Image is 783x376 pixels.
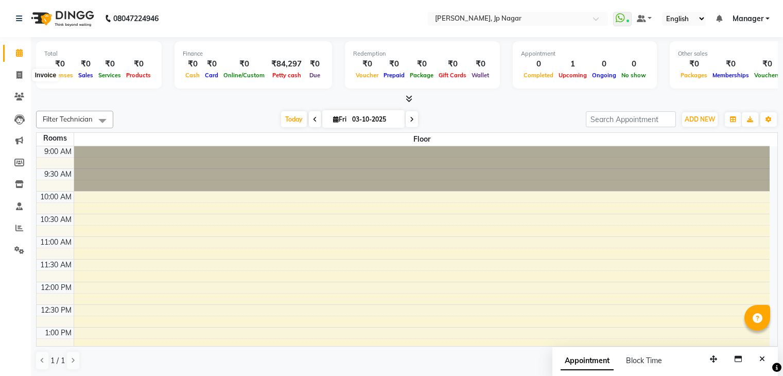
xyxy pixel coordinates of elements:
[521,58,556,70] div: 0
[353,72,381,79] span: Voucher
[37,133,74,144] div: Rooms
[353,58,381,70] div: ₹0
[752,58,782,70] div: ₹0
[38,237,74,248] div: 11:00 AM
[556,72,589,79] span: Upcoming
[381,58,407,70] div: ₹0
[38,214,74,225] div: 10:30 AM
[42,169,74,180] div: 9:30 AM
[306,58,324,70] div: ₹0
[96,58,124,70] div: ₹0
[469,72,492,79] span: Wallet
[678,58,710,70] div: ₹0
[270,72,304,79] span: Petty cash
[307,72,323,79] span: Due
[436,72,469,79] span: Gift Cards
[202,72,221,79] span: Card
[38,192,74,202] div: 10:00 AM
[124,58,153,70] div: ₹0
[589,72,619,79] span: Ongoing
[113,4,159,33] b: 08047224946
[407,58,436,70] div: ₹0
[521,72,556,79] span: Completed
[752,72,782,79] span: Vouchers
[682,112,718,127] button: ADD NEW
[26,4,97,33] img: logo
[619,58,649,70] div: 0
[589,58,619,70] div: 0
[39,305,74,316] div: 12:30 PM
[43,115,93,123] span: Filter Technician
[267,58,306,70] div: ₹84,297
[469,58,492,70] div: ₹0
[626,356,662,365] span: Block Time
[221,58,267,70] div: ₹0
[74,133,770,146] span: Floor
[39,282,74,293] div: 12:00 PM
[202,58,221,70] div: ₹0
[619,72,649,79] span: No show
[96,72,124,79] span: Services
[183,72,202,79] span: Cash
[124,72,153,79] span: Products
[76,58,96,70] div: ₹0
[710,72,752,79] span: Memberships
[281,111,307,127] span: Today
[76,72,96,79] span: Sales
[183,49,324,58] div: Finance
[42,146,74,157] div: 9:00 AM
[50,355,65,366] span: 1 / 1
[685,115,715,123] span: ADD NEW
[381,72,407,79] span: Prepaid
[353,49,492,58] div: Redemption
[710,58,752,70] div: ₹0
[561,352,614,370] span: Appointment
[221,72,267,79] span: Online/Custom
[733,13,763,24] span: Manager
[678,72,710,79] span: Packages
[44,58,76,70] div: ₹0
[436,58,469,70] div: ₹0
[586,111,676,127] input: Search Appointment
[38,260,74,270] div: 11:30 AM
[44,49,153,58] div: Total
[349,112,401,127] input: 2025-10-03
[407,72,436,79] span: Package
[740,335,773,366] iframe: chat widget
[521,49,649,58] div: Appointment
[330,115,349,123] span: Fri
[32,69,59,81] div: Invoice
[183,58,202,70] div: ₹0
[556,58,589,70] div: 1
[43,328,74,338] div: 1:00 PM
